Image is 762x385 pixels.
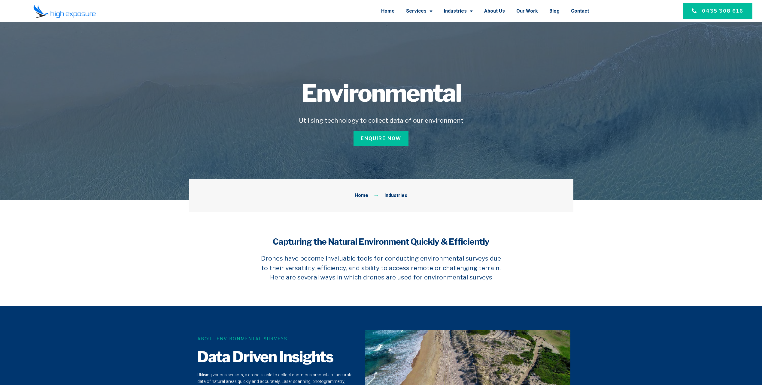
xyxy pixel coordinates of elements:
span: 0435 308 616 [702,7,743,15]
a: Enquire Now [354,131,408,146]
a: Contact [571,3,589,19]
span: Industries [383,192,407,200]
a: Services [406,3,433,19]
h6: ABOUT environmental surveys [197,336,354,342]
a: Industries [444,3,473,19]
h1: Environmental [202,81,561,105]
h4: Capturing the Natural Environment Quickly & Efficiently [258,236,504,248]
a: Our Work [516,3,538,19]
a: 0435 308 616 [683,3,752,19]
a: Industries [373,192,408,200]
a: About Us [484,3,505,19]
h5: Drones have become invaluable tools for conducting environmental surveys due to their versatility... [258,254,504,282]
img: Final-Logo copy [33,4,96,18]
h5: Utilising technology to collect data of our environment [202,116,561,125]
a: Blog [549,3,560,19]
a: Home [381,3,395,19]
a: Home [355,192,368,200]
h2: Data Driven Insights [197,348,354,366]
span: Enquire Now [361,135,401,142]
nav: Menu [128,3,589,19]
